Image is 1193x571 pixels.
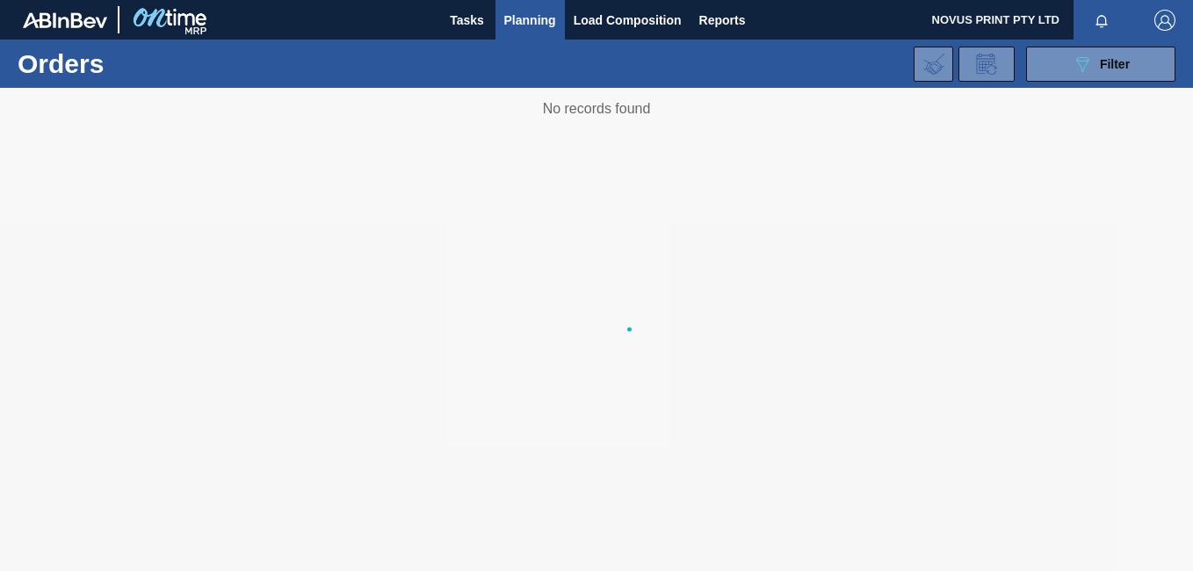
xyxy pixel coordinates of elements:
[448,10,487,31] span: Tasks
[1026,47,1175,82] button: Filter
[23,12,107,28] img: TNhmsLtSVTkK8tSr43FrP2fwEKptu5GPRR3wAAAABJRU5ErkJggg==
[1074,8,1130,33] button: Notifications
[504,10,556,31] span: Planning
[18,54,264,74] h1: Orders
[574,10,682,31] span: Load Composition
[914,47,953,82] div: Import Order Negotiation
[699,10,746,31] span: Reports
[958,47,1015,82] div: Order Review Request
[1100,57,1130,71] span: Filter
[1154,10,1175,31] img: Logout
